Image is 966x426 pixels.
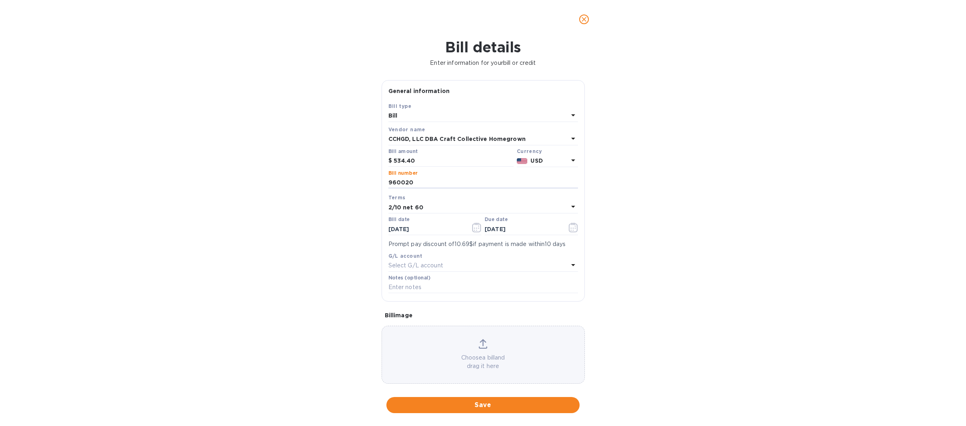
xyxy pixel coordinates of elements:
[388,217,410,222] label: Bill date
[517,158,528,164] img: USD
[485,217,508,222] label: Due date
[382,354,584,370] p: Choose a bill and drag it here
[388,204,423,211] b: 2/10 net 60
[388,155,394,167] div: $
[394,155,514,167] input: $ Enter bill amount
[388,177,578,189] input: Enter bill number
[388,261,443,270] p: Select G/L account
[6,59,960,67] p: Enter information for your bill or credit
[385,311,582,319] p: Bill image
[393,400,573,410] span: Save
[485,223,561,235] input: Due date
[530,157,543,164] b: USD
[388,275,431,280] label: Notes (optional)
[388,281,578,294] input: Enter notes
[574,10,594,29] button: close
[388,194,406,201] b: Terms
[388,171,417,176] label: Bill number
[388,149,417,154] label: Bill amount
[386,397,580,413] button: Save
[388,88,450,94] b: General information
[388,253,423,259] b: G/L account
[388,240,578,248] p: Prompt pay discount of 10.69$ if payment is made within 10 days
[388,136,526,142] b: CCHGD, LLC DBA Craft Collective Homegrown
[388,112,398,119] b: Bill
[388,223,464,235] input: Select date
[388,103,412,109] b: Bill type
[517,148,542,154] b: Currency
[6,39,960,56] h1: Bill details
[388,126,425,132] b: Vendor name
